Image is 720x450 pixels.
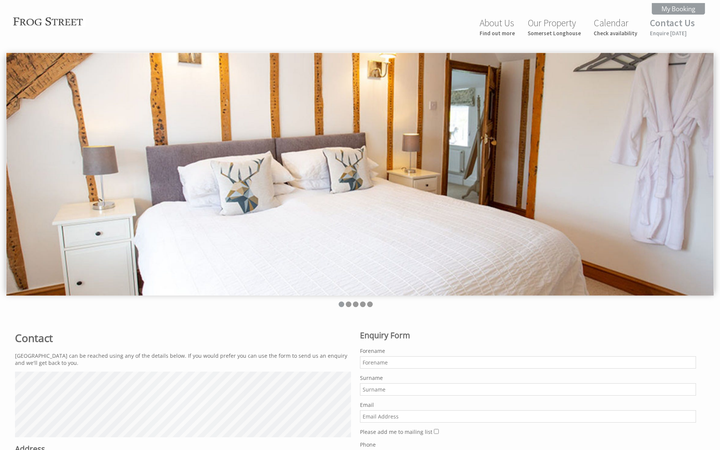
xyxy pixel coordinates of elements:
[650,30,695,37] small: Enquire [DATE]
[360,347,696,354] label: Forename
[480,30,515,37] small: Find out more
[594,17,637,37] a: CalendarCheck availability
[360,330,696,340] h2: Enquiry Form
[360,410,696,423] input: Email Address
[480,17,515,37] a: About UsFind out more
[528,17,581,37] a: Our PropertySomerset Longhouse
[650,17,695,37] a: Contact UsEnquire [DATE]
[360,374,696,381] label: Surname
[15,372,351,437] canvas: Map
[360,356,696,369] input: Forename
[15,331,351,345] h1: Contact
[360,428,432,435] label: Please add me to mailing list
[15,352,351,366] p: [GEOGRAPHIC_DATA] can be reached using any of the details below. If you would prefer you can use ...
[360,401,696,408] label: Email
[528,30,581,37] small: Somerset Longhouse
[10,17,85,27] img: Frog Street
[594,30,637,37] small: Check availability
[652,3,705,15] a: My Booking
[360,383,696,396] input: Surname
[360,441,696,448] label: Phone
